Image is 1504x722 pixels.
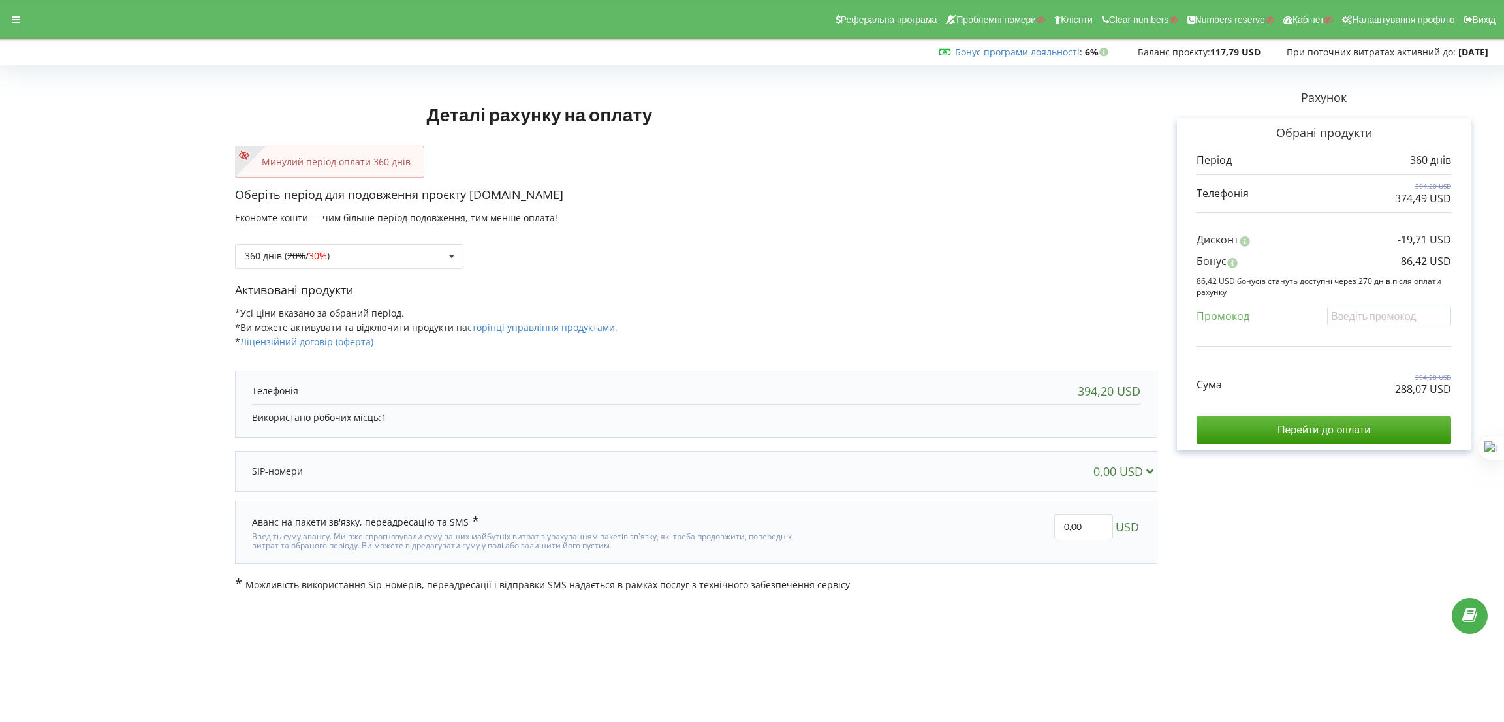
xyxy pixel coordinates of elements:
[245,251,330,260] div: 360 днів ( / )
[1395,181,1451,191] p: 394,20 USD
[1210,46,1261,58] strong: 117,79 USD
[1197,254,1227,269] p: Бонус
[1195,14,1265,25] span: Numbers reserve
[381,411,386,424] span: 1
[249,155,411,168] p: Минулий період оплати 360 днів
[1473,14,1496,25] span: Вихід
[841,14,937,25] span: Реферальна програма
[1116,514,1139,539] span: USD
[235,577,1157,591] p: Можливість використання Sip-номерів, переадресації і відправки SMS надається в рамках послуг з те...
[1401,254,1451,269] p: 86,42 USD
[1197,232,1239,247] p: Дисконт
[1197,377,1222,392] p: Сума
[1287,46,1456,58] span: При поточних витратах активний до:
[1410,153,1451,168] p: 360 днів
[1327,306,1451,326] input: Введіть промокод
[1292,14,1324,25] span: Кабінет
[956,14,1036,25] span: Проблемні номери
[1061,14,1093,25] span: Клієнти
[1109,14,1169,25] span: Clear numbers
[955,46,1082,58] span: :
[1138,46,1210,58] span: Баланс проєкту:
[235,187,1157,204] p: Оберіть період для подовження проєкту [DOMAIN_NAME]
[240,336,373,348] a: Ліцензійний договір (оферта)
[252,385,298,398] p: Телефонія
[467,321,618,334] a: сторінці управління продуктами.
[1352,14,1454,25] span: Налаштування профілю
[235,321,618,334] span: *Ви можете активувати та відключити продукти на
[1398,232,1451,247] p: -19,71 USD
[1458,46,1488,58] strong: [DATE]
[235,212,557,224] span: Економте кошти — чим більше період подовження, тим менше оплата!
[235,307,404,319] span: *Усі ціни вказано за обраний період.
[1078,385,1140,398] div: 394,20 USD
[235,282,1157,299] p: Активовані продукти
[287,249,305,262] s: 20%
[252,529,800,551] div: Введіть суму авансу. Ми вже спрогнозували суму ваших майбутніх витрат з урахуванням пакетів зв'яз...
[1197,186,1249,201] p: Телефонія
[252,411,1140,424] p: Використано робочих місць:
[1157,89,1490,106] p: Рахунок
[1395,382,1451,397] p: 288,07 USD
[1395,191,1451,206] p: 374,49 USD
[1197,153,1232,168] p: Період
[1197,125,1451,142] p: Обрані продукти
[1197,309,1249,324] p: Промокод
[1093,465,1159,478] div: 0,00 USD
[1197,275,1451,298] p: 86,42 USD бонусів стануть доступні через 270 днів після оплати рахунку
[252,465,303,478] p: SIP-номери
[252,514,479,529] div: Аванс на пакети зв'язку, переадресацію та SMS
[1197,416,1451,444] input: Перейти до оплати
[235,83,843,146] h1: Деталі рахунку на оплату
[309,249,327,262] span: 30%
[1085,46,1112,58] strong: 6%
[955,46,1080,58] a: Бонус програми лояльності
[1395,373,1451,382] p: 394,20 USD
